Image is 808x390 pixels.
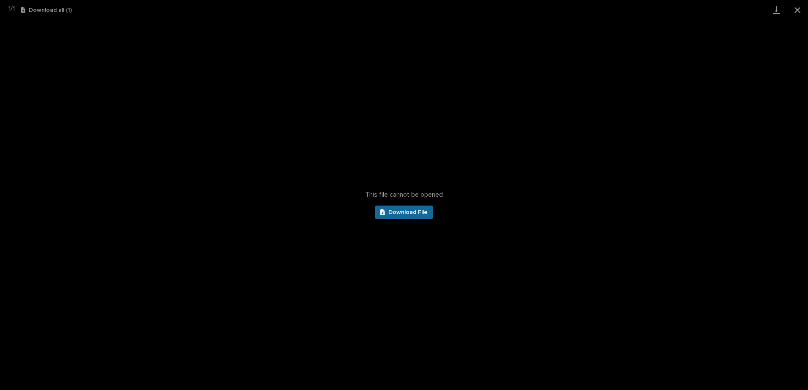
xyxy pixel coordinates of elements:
span: This file cannot be opened [365,191,443,199]
span: 1 [13,5,15,12]
button: Download all (1) [21,7,72,13]
a: Download File [375,206,433,219]
span: 1 [8,5,11,12]
span: Download File [388,209,428,215]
